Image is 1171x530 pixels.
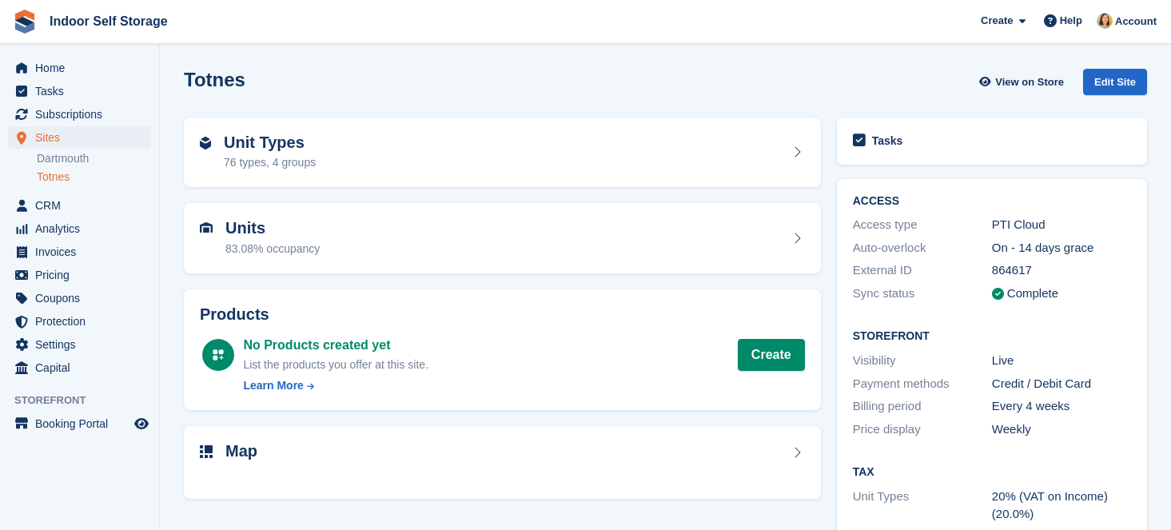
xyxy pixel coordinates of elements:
[992,488,1131,524] div: 20% (VAT on Income) (20.0%)
[738,339,805,371] a: Create
[35,126,131,149] span: Sites
[35,264,131,286] span: Pricing
[1083,69,1147,102] a: Edit Site
[853,375,992,393] div: Payment methods
[224,154,316,171] div: 76 types, 4 groups
[853,488,992,524] div: Unit Types
[225,241,320,257] div: 83.08% occupancy
[243,377,428,394] a: Learn More
[853,285,992,303] div: Sync status
[243,336,428,355] div: No Products created yet
[212,349,225,361] img: custom-product-icn-white-7c27a13f52cf5f2f504a55ee73a895a1f82ff5669d69490e13668eaf7ade3bb5.svg
[243,358,428,371] span: List the products you offer at this site.
[225,219,320,237] h2: Units
[853,195,1131,208] h2: ACCESS
[132,414,151,433] a: Preview store
[35,287,131,309] span: Coupons
[35,241,131,263] span: Invoices
[8,217,151,240] a: menu
[200,137,211,149] img: unit-type-icn-2b2737a686de81e16bb02015468b77c625bbabd49415b5ef34ead5e3b44a266d.svg
[37,169,151,185] a: Totnes
[184,203,821,273] a: Units 83.08% occupancy
[35,217,131,240] span: Analytics
[35,310,131,333] span: Protection
[1097,13,1113,29] img: Emma Higgins
[1007,285,1058,303] div: Complete
[8,57,151,79] a: menu
[8,241,151,263] a: menu
[992,375,1131,393] div: Credit / Debit Card
[184,69,245,90] h2: Totnes
[184,426,821,499] a: Map
[1115,14,1157,30] span: Account
[35,357,131,379] span: Capital
[200,222,213,233] img: unit-icn-7be61d7bf1b0ce9d3e12c5938cc71ed9869f7b940bace4675aadf7bd6d80202e.svg
[8,264,151,286] a: menu
[224,133,316,152] h2: Unit Types
[8,357,151,379] a: menu
[853,216,992,234] div: Access type
[992,397,1131,416] div: Every 4 weeks
[8,310,151,333] a: menu
[853,420,992,439] div: Price display
[853,352,992,370] div: Visibility
[992,352,1131,370] div: Live
[853,330,1131,343] h2: Storefront
[992,239,1131,257] div: On - 14 days grace
[8,194,151,217] a: menu
[200,305,805,324] h2: Products
[8,333,151,356] a: menu
[200,445,213,458] img: map-icn-33ee37083ee616e46c38cad1a60f524a97daa1e2b2c8c0bc3eb3415660979fc1.svg
[992,420,1131,439] div: Weekly
[8,103,151,126] a: menu
[43,8,174,34] a: Indoor Self Storage
[992,216,1131,234] div: PTI Cloud
[992,261,1131,280] div: 864617
[225,442,257,460] h2: Map
[853,466,1131,479] h2: Tax
[184,118,821,188] a: Unit Types 76 types, 4 groups
[35,412,131,435] span: Booking Portal
[35,57,131,79] span: Home
[8,126,151,149] a: menu
[1083,69,1147,95] div: Edit Site
[995,74,1064,90] span: View on Store
[243,377,303,394] div: Learn More
[8,287,151,309] a: menu
[35,194,131,217] span: CRM
[981,13,1013,29] span: Create
[13,10,37,34] img: stora-icon-8386f47178a22dfd0bd8f6a31ec36ba5ce8667c1dd55bd0f319d3a0aa187defe.svg
[35,333,131,356] span: Settings
[8,80,151,102] a: menu
[35,80,131,102] span: Tasks
[1060,13,1082,29] span: Help
[14,393,159,408] span: Storefront
[977,69,1070,95] a: View on Store
[35,103,131,126] span: Subscriptions
[37,151,151,166] a: Dartmouth
[872,133,903,148] h2: Tasks
[853,261,992,280] div: External ID
[853,397,992,416] div: Billing period
[853,239,992,257] div: Auto-overlock
[8,412,151,435] a: menu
